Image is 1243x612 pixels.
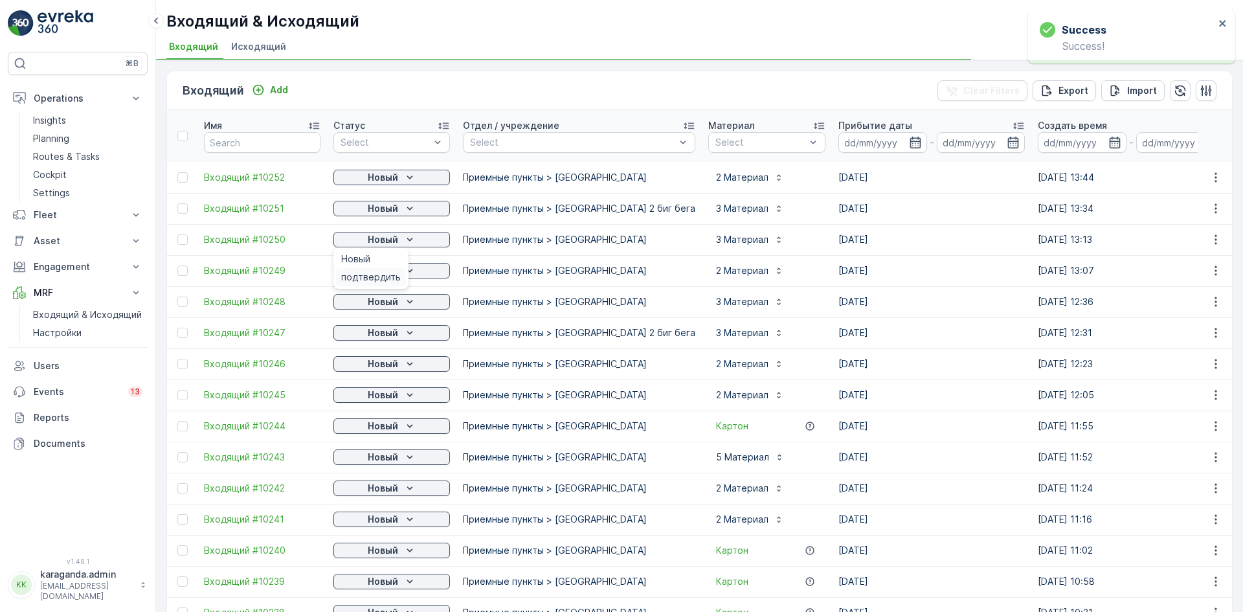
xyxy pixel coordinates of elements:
[33,308,142,321] p: Входящий & Исходящий
[333,119,365,132] p: Статус
[270,84,288,96] p: Add
[204,264,320,277] a: Входящий #10249
[1031,162,1231,193] td: [DATE] 13:44
[131,387,140,397] p: 13
[204,544,320,557] a: Входящий #10240
[8,85,148,111] button: Operations
[1031,442,1231,473] td: [DATE] 11:52
[1127,84,1157,97] p: Import
[456,255,702,286] td: Приемные пункты > [GEOGRAPHIC_DATA]
[204,513,320,526] a: Входящий #10241
[368,171,398,184] p: Новый
[333,294,450,310] button: Новый
[177,234,188,245] div: Toggle Row Selected
[716,575,748,588] a: Картон
[177,328,188,338] div: Toggle Row Selected
[204,357,320,370] a: Входящий #10246
[708,354,792,374] button: 2 Материал
[456,224,702,255] td: Приемные пункты > [GEOGRAPHIC_DATA]
[204,295,320,308] span: Входящий #10248
[8,431,148,457] a: Documents
[333,170,450,185] button: Новый
[838,132,927,153] input: dd/mm/yyyy
[1136,132,1225,153] input: dd/mm/yyyy
[832,442,1031,473] td: [DATE]
[456,193,702,224] td: Приемные пункты > [GEOGRAPHIC_DATA] 2 биг бега
[177,576,188,587] div: Toggle Row Selected
[126,58,139,69] p: ⌘B
[33,187,70,199] p: Settings
[715,136,805,149] p: Select
[716,202,768,215] p: 3 Материал
[708,478,792,499] button: 2 Материал
[1129,135,1134,150] p: -
[204,451,320,464] span: Входящий #10243
[832,224,1031,255] td: [DATE]
[204,326,320,339] a: Входящий #10247
[1031,504,1231,535] td: [DATE] 11:16
[34,359,142,372] p: Users
[832,286,1031,317] td: [DATE]
[456,348,702,380] td: Приемные пункты > [GEOGRAPHIC_DATA]
[716,264,768,277] p: 2 Материал
[708,291,792,312] button: 3 Материал
[368,233,398,246] p: Новый
[38,10,93,36] img: logo_light-DOdMpM7g.png
[937,80,1027,101] button: Clear Filters
[1033,80,1096,101] button: Export
[177,297,188,307] div: Toggle Row Selected
[333,512,450,527] button: Новый
[11,574,32,595] div: KK
[1101,80,1165,101] button: Import
[341,271,401,284] span: подтвердить
[8,10,34,36] img: logo
[34,234,122,247] p: Asset
[333,481,450,496] button: Новый
[456,504,702,535] td: Приемные пункты > [GEOGRAPHIC_DATA]
[1031,286,1231,317] td: [DATE] 12:36
[716,544,748,557] a: Картон
[8,228,148,254] button: Asset
[204,233,320,246] a: Входящий #10250
[166,11,359,32] p: Входящий & Исходящий
[463,119,559,132] p: Отдел / учреждение
[28,111,148,130] a: Insights
[33,326,82,339] p: Настройки
[28,130,148,148] a: Planning
[716,451,769,464] p: 5 Материал
[708,229,792,250] button: 3 Материал
[832,348,1031,380] td: [DATE]
[1062,22,1106,38] h3: Success
[204,420,320,433] a: Входящий #10244
[177,545,188,556] div: Toggle Row Selected
[333,449,450,465] button: Новый
[34,385,120,398] p: Events
[1031,317,1231,348] td: [DATE] 12:31
[708,385,792,405] button: 2 Материал
[1031,224,1231,255] td: [DATE] 13:13
[333,387,450,403] button: Новый
[333,418,450,434] button: Новый
[708,167,792,188] button: 2 Материал
[204,171,320,184] a: Входящий #10252
[8,405,148,431] a: Reports
[368,389,398,402] p: Новый
[368,451,398,464] p: Новый
[1031,566,1231,597] td: [DATE] 10:58
[470,136,675,149] p: Select
[716,357,768,370] p: 2 Материал
[8,254,148,280] button: Engagement
[177,359,188,369] div: Toggle Row Selected
[177,172,188,183] div: Toggle Row Selected
[177,203,188,214] div: Toggle Row Selected
[204,482,320,495] a: Входящий #10242
[456,380,702,411] td: Приемные пункты > [GEOGRAPHIC_DATA]
[368,575,398,588] p: Новый
[333,201,450,216] button: Новый
[34,260,122,273] p: Engagement
[204,389,320,402] a: Входящий #10245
